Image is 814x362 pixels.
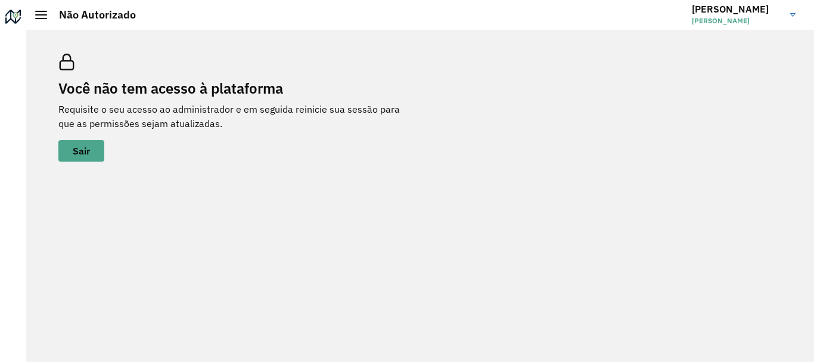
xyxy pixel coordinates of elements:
[692,4,781,15] h3: [PERSON_NAME]
[58,140,104,162] button: button
[58,102,416,131] p: Requisite o seu acesso ao administrador e em seguida reinicie sua sessão para que as permissões s...
[58,80,416,97] h2: Você não tem acesso à plataforma
[47,8,136,21] h2: Não Autorizado
[73,146,90,156] span: Sair
[692,16,781,26] span: [PERSON_NAME]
